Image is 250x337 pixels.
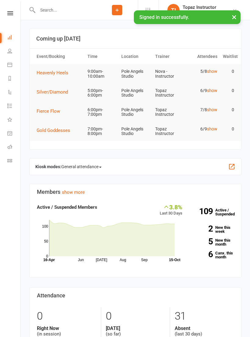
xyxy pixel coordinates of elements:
td: 0 [220,122,237,136]
a: Dashboard [7,31,21,45]
div: Pole Angels [183,10,216,16]
th: Waitlist [220,49,237,64]
td: 5/8 [186,64,220,79]
a: 2New this week [191,225,234,233]
span: Gold Goddesses [37,128,70,133]
a: People [7,45,21,59]
a: Reports [7,72,21,86]
strong: 5 [191,237,213,246]
td: 0 [220,103,237,117]
td: 9:00am-10:00am [85,64,119,83]
a: show [207,126,217,131]
h3: Attendance [37,293,234,299]
div: TI [167,4,180,16]
div: (last 30 days) [175,325,234,337]
a: General attendance kiosk mode [7,127,21,141]
strong: Absent [175,325,234,331]
td: Topaz Instructor [152,122,186,141]
span: Fierce Flow [37,108,60,114]
th: Attendees [186,49,220,64]
td: Pole Angels Studio [119,122,152,141]
a: show [207,88,217,93]
strong: 6 [191,250,213,258]
a: 6Canx. this month [191,251,234,259]
strong: 109 [191,207,213,215]
td: Nova - Instructor [152,64,186,83]
button: Heavenly Heels [37,69,73,76]
td: 5:00pm-6:00pm [85,83,119,103]
strong: Right Now [37,325,96,331]
a: show [207,107,217,112]
td: Topaz Instructor [152,103,186,122]
span: Silver/Diamond [37,89,68,95]
td: 7:00pm-8:00pm [85,122,119,141]
a: Roll call kiosk mode [7,141,21,154]
td: 6/9 [186,122,220,136]
td: Pole Angels Studio [119,64,152,83]
strong: 2 [191,225,213,233]
a: Class kiosk mode [7,154,21,168]
div: 0 [106,307,165,325]
td: Pole Angels Studio [119,103,152,122]
strong: Kiosk modes: [35,164,61,169]
a: Calendar [7,59,21,72]
td: 0 [220,64,237,79]
td: 6/9 [186,83,220,98]
td: Topaz Instructor [152,83,186,103]
td: 0 [220,83,237,98]
td: Pole Angels Studio [119,83,152,103]
button: Silver/Diamond [37,88,72,96]
input: Search... [36,6,96,14]
th: Time [85,49,119,64]
div: 0 [37,307,96,325]
div: 3.8% [160,204,182,210]
a: 5New this month [191,238,234,246]
button: Gold Goddesses [37,127,74,134]
strong: Active / Suspended Members [37,204,97,210]
h3: Members [37,189,234,195]
a: show [207,69,217,74]
button: × [229,10,240,23]
a: What's New [7,113,21,127]
td: 7/8 [186,103,220,117]
th: Location [119,49,152,64]
h3: Coming up [DATE] [36,36,234,42]
a: 109Active / Suspended [188,204,238,221]
div: Last 30 Days [160,204,182,217]
button: Fierce Flow [37,108,64,115]
div: (so far) [106,325,165,337]
strong: [DATE] [106,325,165,331]
a: show more [62,190,85,195]
div: Topaz Instructor [183,5,216,10]
span: Signed in successfully. [139,14,189,20]
span: Heavenly Heels [37,70,68,76]
td: 6:00pm-7:00pm [85,103,119,122]
th: Event/Booking [34,49,85,64]
div: (in session) [37,325,96,337]
div: 31 [175,307,234,325]
th: Trainer [152,49,186,64]
span: General attendance [61,162,102,172]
